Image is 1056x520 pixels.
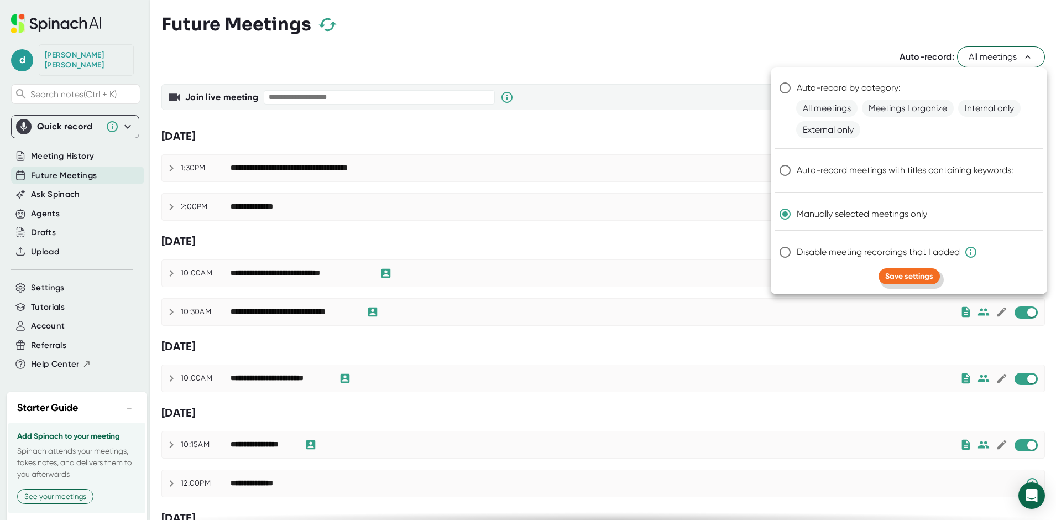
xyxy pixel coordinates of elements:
div: Open Intercom Messenger [1018,482,1045,509]
button: Save settings [879,268,940,284]
span: All meetings [796,100,858,117]
span: Manually selected meetings only [797,207,927,221]
span: External only [796,121,860,138]
span: Auto-record by category: [797,81,901,95]
span: Disable meeting recordings that I added [797,246,977,259]
span: Auto-record meetings with titles containing keywords: [797,164,1013,177]
span: Save settings [885,272,933,281]
span: Internal only [958,100,1021,117]
span: Meetings I organize [862,100,954,117]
